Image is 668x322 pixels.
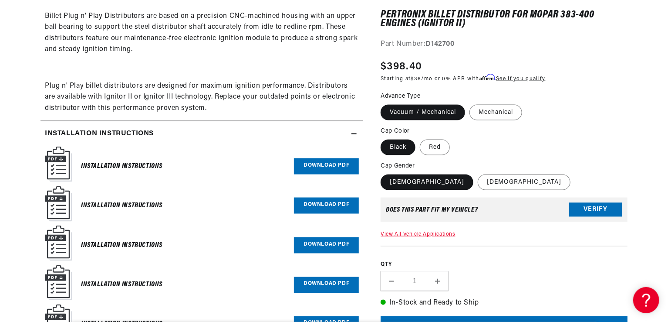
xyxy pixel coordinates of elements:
legend: Cap Gender [381,161,415,170]
legend: Advance Type [381,91,421,100]
h6: Installation Instructions [81,279,162,291]
h1: PerTronix Billet Distributor for Mopar 383-400 Engines (Ignitor II) [381,10,628,28]
span: $36 [411,76,422,81]
label: Red [420,139,450,155]
a: Download PDF [294,237,359,253]
img: Instruction Manual [45,186,72,222]
legend: Cap Color [381,126,411,135]
label: Mechanical [469,104,522,120]
a: See if you qualify - Learn more about Affirm Financing (opens in modal) [496,76,545,81]
button: Verify [569,202,622,216]
a: View All Vehicle Applications [381,231,455,236]
p: Plug n' Play billet distributors are designed for maximum ignition performance. Distributors are ... [45,81,359,114]
label: Black [381,139,415,155]
p: Starting at /mo or 0% APR with . [381,74,545,82]
h6: Installation Instructions [81,240,162,251]
p: In-Stock and Ready to Ship [381,298,628,309]
a: Download PDF [294,198,359,214]
h2: Installation instructions [45,128,154,140]
img: Instruction Manual [45,265,72,301]
div: Does This part fit My vehicle? [386,206,478,213]
img: Instruction Manual [45,147,72,182]
label: [DEMOGRAPHIC_DATA] [381,174,473,190]
div: Part Number: [381,39,628,50]
span: Affirm [479,74,495,80]
a: Download PDF [294,158,359,175]
h6: Installation Instructions [81,161,162,172]
label: Vacuum / Mechanical [381,104,465,120]
summary: Installation instructions [40,121,363,147]
label: QTY [381,261,628,269]
strong: D142700 [426,41,455,48]
img: Instruction Manual [45,226,72,261]
a: Download PDF [294,277,359,293]
h6: Installation Instructions [81,200,162,212]
span: $398.40 [381,58,422,74]
p: Billet Plug n’ Play Distributors are based on a precision CNC-machined housing with an upper ball... [45,11,359,55]
label: [DEMOGRAPHIC_DATA] [478,174,570,190]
